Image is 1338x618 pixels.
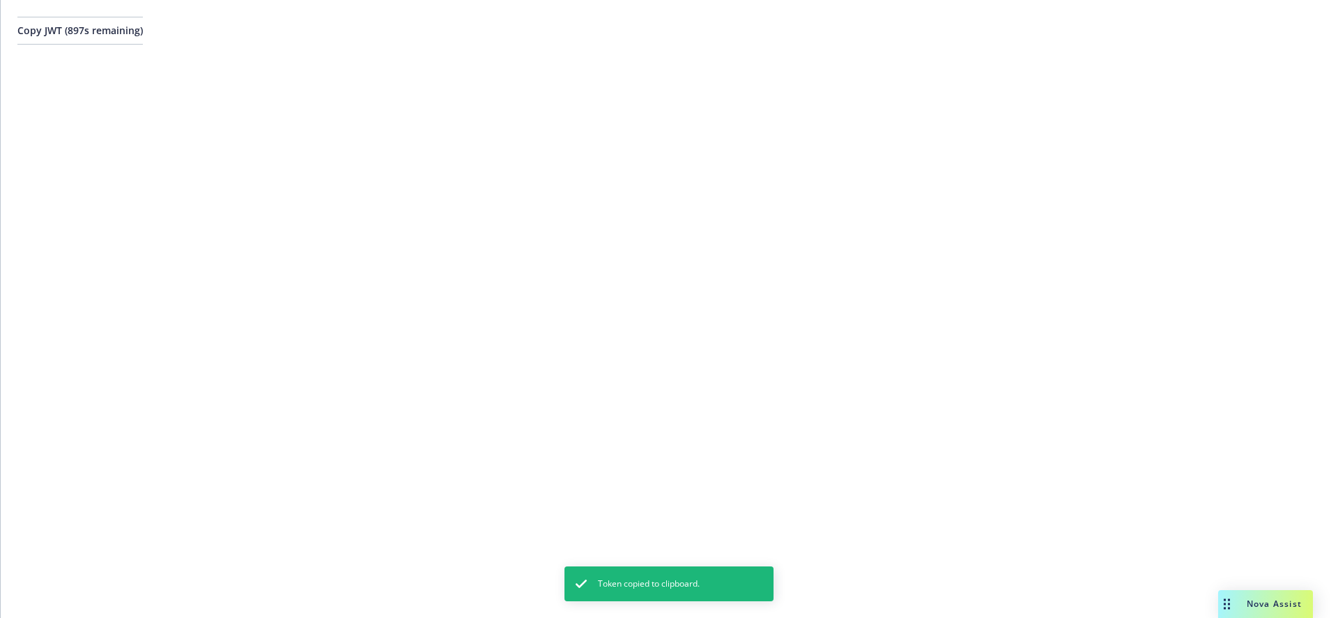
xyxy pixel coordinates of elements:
[598,578,700,590] span: Token copied to clipboard.
[17,24,143,37] span: Copy JWT ( 897 s remaining)
[1218,590,1236,618] div: Drag to move
[17,17,143,45] button: Copy JWT (897s remaining)
[1218,590,1313,618] button: Nova Assist
[1247,598,1302,610] span: Nova Assist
